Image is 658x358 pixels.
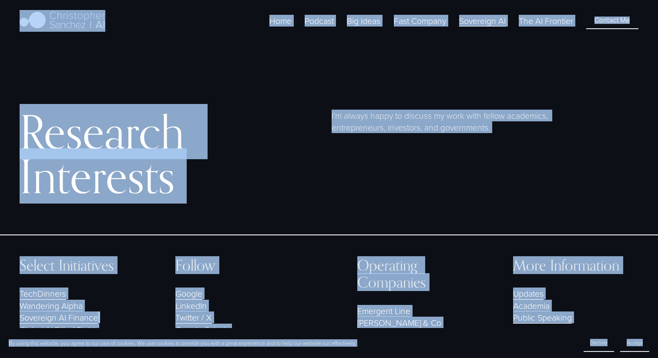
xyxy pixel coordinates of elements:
[586,13,638,29] a: Contact Me
[175,288,202,299] a: Google
[175,257,300,274] h4: Follow
[394,15,446,27] span: Fast Company
[357,305,410,317] a: Emergent Line
[513,288,544,299] a: Updates
[590,339,608,346] span: Decline
[305,14,334,27] a: Podcast
[513,257,638,274] h4: More Information
[357,317,441,328] a: [PERSON_NAME] & Co
[513,311,572,323] a: Public Speaking
[519,14,573,27] a: The AI Frontier
[175,311,212,323] a: Twitter / X
[459,14,506,27] a: Sovereign AI
[347,14,380,27] a: folder dropdown
[269,14,292,27] a: Home
[20,311,98,323] a: Sovereign AI Finance
[584,334,614,352] button: Decline
[20,324,99,335] a: Global AI Bill of Rights
[394,14,446,27] a: folder dropdown
[20,110,275,199] h1: Research Interests
[20,10,105,32] img: Christopher Sanchez | AI
[513,300,550,311] a: Academia
[332,110,587,134] p: I’m always happy to discuss my work with fellow academics, entrepreneurs, investors, and governme...
[20,257,144,274] h4: Select Initiatives
[175,300,207,311] a: LinkedIn
[347,15,380,27] span: Big Ideas
[20,300,83,311] a: Wandering Alpha
[175,324,232,335] a: Google Scholar
[9,339,356,347] p: By using this website, you agree to our use of cookies. We use cookies to provide you with a grea...
[20,288,66,299] a: TechDinners
[357,257,482,291] h4: Operating Companies
[620,334,649,352] button: Accept
[627,339,643,346] span: Accept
